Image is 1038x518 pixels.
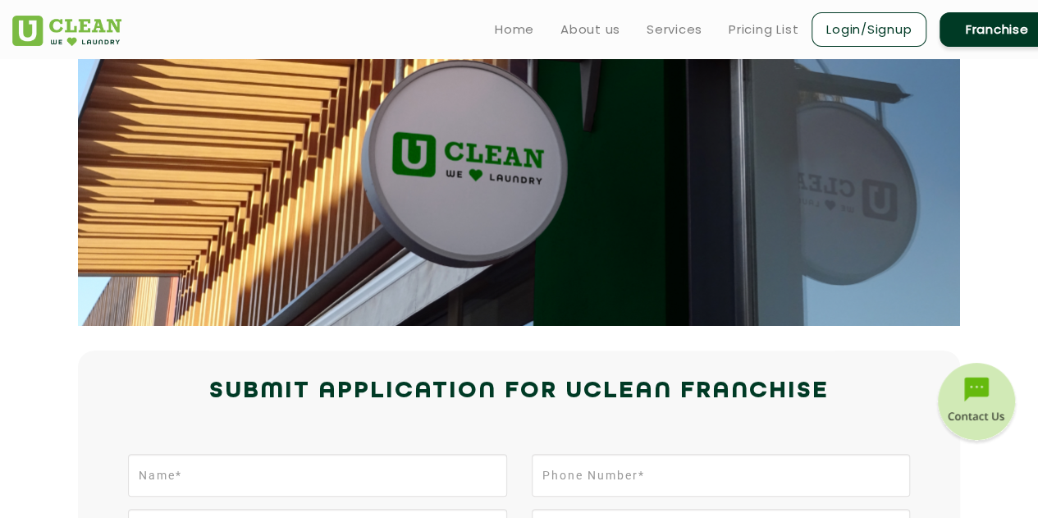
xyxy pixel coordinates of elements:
[532,454,910,497] input: Phone Number*
[812,12,926,47] a: Login/Signup
[935,363,1017,445] img: contact-btn
[560,20,620,39] a: About us
[128,454,506,497] input: Name*
[12,16,121,46] img: UClean Laundry and Dry Cleaning
[495,20,534,39] a: Home
[647,20,702,39] a: Services
[729,20,798,39] a: Pricing List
